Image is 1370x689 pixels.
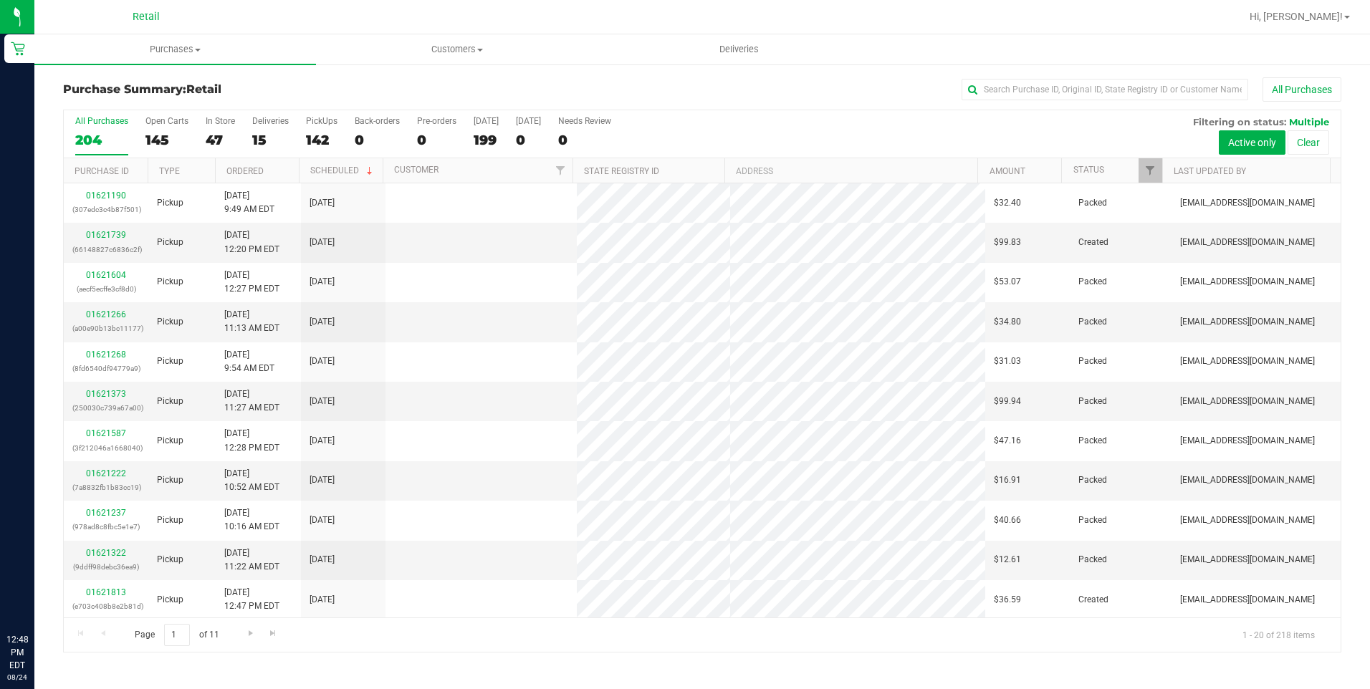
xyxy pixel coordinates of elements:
div: PickUps [306,116,337,126]
span: [DATE] 11:27 AM EDT [224,387,279,415]
a: 01621222 [86,468,126,478]
a: Go to the next page [240,624,261,643]
div: Open Carts [145,116,188,126]
span: [DATE] 9:54 AM EDT [224,348,274,375]
div: 15 [252,132,289,148]
span: Created [1078,236,1108,249]
span: Pickup [157,355,183,368]
span: Packed [1078,275,1107,289]
a: Filter [549,158,573,183]
span: Retail [186,82,221,96]
div: Back-orders [355,116,400,126]
span: [DATE] 11:13 AM EDT [224,308,279,335]
a: Go to the last page [263,624,284,643]
div: 145 [145,132,188,148]
span: $36.59 [994,593,1021,607]
span: [EMAIL_ADDRESS][DOMAIN_NAME] [1180,275,1315,289]
span: [DATE] 12:27 PM EDT [224,269,279,296]
a: Customers [316,34,598,64]
a: Purchase ID [75,166,129,176]
p: (7a8832fb1b83cc19) [72,481,140,494]
span: $53.07 [994,275,1021,289]
a: Ordered [226,166,264,176]
div: 0 [558,132,611,148]
div: All Purchases [75,116,128,126]
a: Purchases [34,34,316,64]
div: 204 [75,132,128,148]
span: Pickup [157,275,183,289]
a: Deliveries [598,34,880,64]
span: Pickup [157,395,183,408]
p: 08/24 [6,672,28,683]
span: [DATE] [310,395,335,408]
span: [EMAIL_ADDRESS][DOMAIN_NAME] [1180,553,1315,567]
div: [DATE] [474,116,499,126]
p: (978ad8c8fbc5e1e7) [72,520,140,534]
span: [DATE] [310,236,335,249]
span: [DATE] [310,593,335,607]
span: Packed [1078,434,1107,448]
span: Packed [1078,395,1107,408]
span: [DATE] 12:28 PM EDT [224,427,279,454]
div: 0 [417,132,456,148]
span: Retail [133,11,160,23]
span: [DATE] 11:22 AM EDT [224,546,279,574]
a: Filter [1139,158,1162,183]
span: Filtering on status: [1193,116,1286,127]
div: 199 [474,132,499,148]
span: [DATE] [310,473,335,487]
span: Pickup [157,553,183,567]
p: (a00e90b13bc11177) [72,322,140,335]
div: Pre-orders [417,116,456,126]
span: [DATE] [310,196,335,210]
span: Packed [1078,196,1107,210]
span: [DATE] 9:49 AM EDT [224,189,274,216]
div: 47 [206,132,235,148]
span: [DATE] 12:47 PM EDT [224,586,279,613]
a: 01621739 [86,230,126,240]
p: (e703c408b8e2b81d) [72,599,140,613]
a: Amount [990,166,1025,176]
span: 1 - 20 of 218 items [1231,624,1326,645]
span: [DATE] 10:52 AM EDT [224,467,279,494]
button: Clear [1288,130,1329,155]
span: [DATE] [310,514,335,527]
a: State Registry ID [584,166,659,176]
a: Scheduled [310,165,375,175]
span: Packed [1078,473,1107,487]
span: [EMAIL_ADDRESS][DOMAIN_NAME] [1180,434,1315,448]
span: Created [1078,593,1108,607]
inline-svg: Retail [11,42,25,56]
span: Pickup [157,473,183,487]
a: 01621373 [86,389,126,399]
span: [DATE] 10:16 AM EDT [224,506,279,534]
span: [DATE] [310,315,335,329]
span: $99.94 [994,395,1021,408]
div: [DATE] [516,116,541,126]
span: $34.80 [994,315,1021,329]
span: [DATE] 12:20 PM EDT [224,228,279,256]
a: Type [159,166,180,176]
span: [EMAIL_ADDRESS][DOMAIN_NAME] [1180,315,1315,329]
span: Pickup [157,236,183,249]
button: Active only [1219,130,1285,155]
button: All Purchases [1263,77,1341,102]
span: Pickup [157,593,183,607]
a: Last Updated By [1174,166,1246,176]
a: 01621587 [86,428,126,438]
span: [EMAIL_ADDRESS][DOMAIN_NAME] [1180,236,1315,249]
span: Packed [1078,514,1107,527]
div: 0 [355,132,400,148]
iframe: Resource center [14,574,57,617]
a: Status [1073,165,1104,175]
span: [DATE] [310,553,335,567]
span: $12.61 [994,553,1021,567]
a: 01621813 [86,587,126,597]
span: [EMAIL_ADDRESS][DOMAIN_NAME] [1180,593,1315,607]
p: (9ddff98debc36ea9) [72,560,140,574]
span: Page of 11 [123,624,231,646]
span: [EMAIL_ADDRESS][DOMAIN_NAME] [1180,473,1315,487]
a: 01621322 [86,548,126,558]
a: 01621190 [86,191,126,201]
span: [EMAIL_ADDRESS][DOMAIN_NAME] [1180,514,1315,527]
